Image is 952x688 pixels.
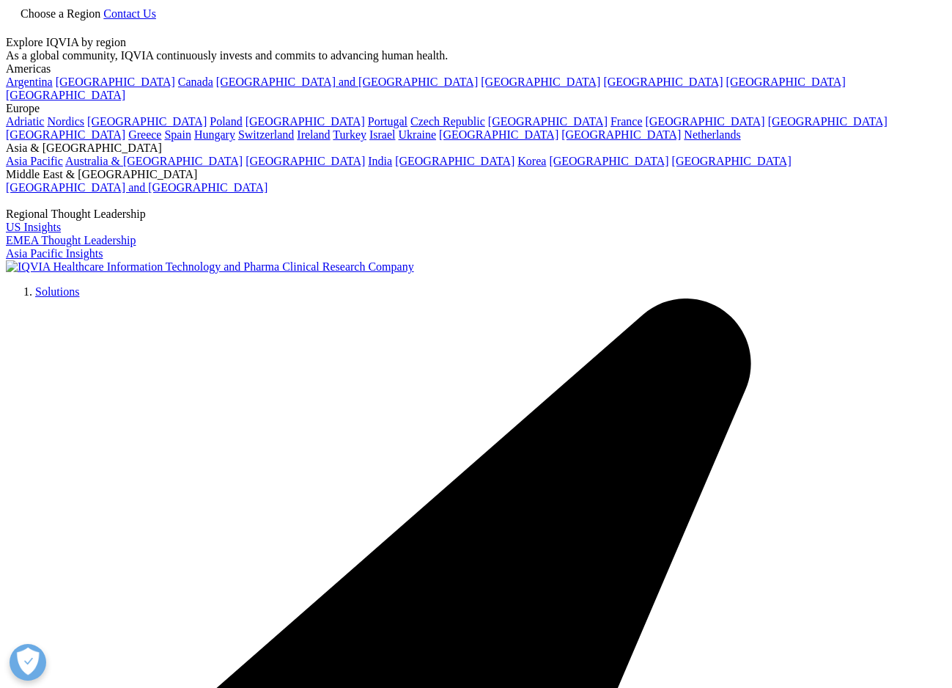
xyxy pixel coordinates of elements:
a: Contact Us [103,7,156,20]
a: Czech Republic [410,115,485,128]
a: [GEOGRAPHIC_DATA] [561,128,681,141]
a: Argentina [6,76,53,88]
a: Poland [210,115,242,128]
a: [GEOGRAPHIC_DATA] [488,115,608,128]
a: Nordics [47,115,84,128]
a: [GEOGRAPHIC_DATA] [246,115,365,128]
a: [GEOGRAPHIC_DATA] and [GEOGRAPHIC_DATA] [6,181,267,194]
a: Adriatic [6,115,44,128]
a: Portugal [368,115,407,128]
div: Middle East & [GEOGRAPHIC_DATA] [6,168,946,181]
a: [GEOGRAPHIC_DATA] [768,115,888,128]
a: Asia Pacific [6,155,63,167]
a: US Insights [6,221,61,233]
a: Switzerland [238,128,294,141]
div: Explore IQVIA by region [6,36,946,49]
a: France [610,115,643,128]
a: [GEOGRAPHIC_DATA] [87,115,207,128]
div: Regional Thought Leadership [6,208,946,221]
div: Americas [6,62,946,76]
a: [GEOGRAPHIC_DATA] [395,155,514,167]
a: Turkey [333,128,366,141]
a: [GEOGRAPHIC_DATA] [549,155,668,167]
a: Korea [517,155,546,167]
a: [GEOGRAPHIC_DATA] [672,155,792,167]
a: Ireland [297,128,330,141]
img: IQVIA Healthcare Information Technology and Pharma Clinical Research Company [6,260,414,274]
a: [GEOGRAPHIC_DATA] [481,76,600,88]
a: [GEOGRAPHIC_DATA] [6,89,125,101]
a: India [368,155,392,167]
a: [GEOGRAPHIC_DATA] and [GEOGRAPHIC_DATA] [216,76,478,88]
a: [GEOGRAPHIC_DATA] [646,115,765,128]
div: Asia & [GEOGRAPHIC_DATA] [6,142,946,155]
a: Israel [369,128,396,141]
a: Solutions [35,285,79,298]
a: EMEA Thought Leadership [6,234,136,246]
button: Open Preferences [10,644,46,681]
a: Australia & [GEOGRAPHIC_DATA] [65,155,243,167]
div: Europe [6,102,946,115]
a: Canada [178,76,213,88]
a: [GEOGRAPHIC_DATA] [603,76,723,88]
a: [GEOGRAPHIC_DATA] [56,76,175,88]
div: As a global community, IQVIA continuously invests and commits to advancing human health. [6,49,946,62]
a: Greece [128,128,161,141]
a: [GEOGRAPHIC_DATA] [246,155,365,167]
a: [GEOGRAPHIC_DATA] [726,76,846,88]
a: [GEOGRAPHIC_DATA] [6,128,125,141]
a: [GEOGRAPHIC_DATA] [439,128,558,141]
a: Ukraine [399,128,437,141]
a: Netherlands [684,128,740,141]
a: Hungary [194,128,235,141]
a: Asia Pacific Insights [6,247,103,260]
span: Choose a Region [21,7,100,20]
a: Spain [164,128,191,141]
